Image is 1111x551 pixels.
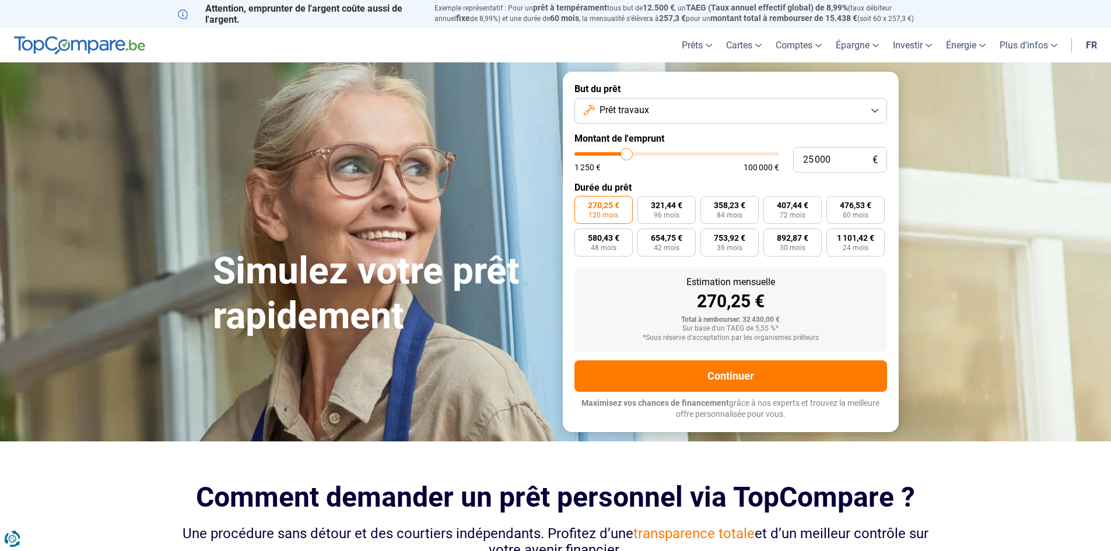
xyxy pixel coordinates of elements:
label: Durée du prêt [574,182,887,193]
div: Estimation mensuelle [584,278,878,287]
h1: Simulez votre prêt rapidement [213,249,549,339]
a: Investir [886,28,939,62]
a: Cartes [719,28,769,62]
span: € [872,155,878,165]
span: 654,75 € [651,234,682,242]
img: TopCompare [14,36,145,55]
span: Prêt travaux [600,104,649,117]
span: 321,44 € [651,201,682,209]
a: Prêts [675,28,719,62]
span: Maximisez vos chances de financement [581,398,729,408]
span: 12.500 € [643,3,675,12]
span: 96 mois [654,212,679,219]
a: Énergie [939,28,993,62]
span: 358,23 € [714,201,745,209]
p: grâce à nos experts et trouvez la meilleure offre personnalisée pour vous. [574,398,887,420]
span: 1 250 € [574,163,601,171]
a: fr [1079,28,1104,62]
span: transparence totale [633,525,755,542]
label: Montant de l'emprunt [574,133,887,144]
span: 48 mois [591,244,616,251]
h2: Comment demander un prêt personnel via TopCompare ? [178,481,934,513]
span: 42 mois [654,244,679,251]
span: 100 000 € [744,163,779,171]
span: 60 mois [550,13,579,23]
span: 270,25 € [588,201,619,209]
span: montant total à rembourser de 15.438 € [710,13,857,23]
span: 24 mois [843,244,868,251]
span: fixe [456,13,470,23]
span: 84 mois [717,212,742,219]
a: Comptes [769,28,829,62]
span: 30 mois [780,244,805,251]
span: 120 mois [588,212,618,219]
span: TAEG (Taux annuel effectif global) de 8,99% [686,3,848,12]
span: 72 mois [780,212,805,219]
p: Attention, emprunter de l'argent coûte aussi de l'argent. [178,3,420,25]
div: *Sous réserve d'acceptation par les organismes prêteurs [584,334,878,342]
span: 580,43 € [588,234,619,242]
div: Total à rembourser: 32 430,00 € [584,316,878,324]
span: 36 mois [717,244,742,251]
a: Plus d'infos [993,28,1064,62]
span: prêt à tempérament [533,3,607,12]
button: Continuer [574,360,887,392]
span: 753,92 € [714,234,745,242]
span: 1 101,42 € [837,234,874,242]
span: 476,53 € [840,201,871,209]
div: Sur base d'un TAEG de 5,55 %* [584,325,878,333]
p: Exemple représentatif : Pour un tous but de , un (taux débiteur annuel de 8,99%) et une durée de ... [434,3,934,24]
span: 257,3 € [659,13,686,23]
label: But du prêt [574,83,887,94]
button: Prêt travaux [574,98,887,124]
div: 270,25 € [584,293,878,310]
span: 892,87 € [777,234,808,242]
a: Épargne [829,28,886,62]
span: 60 mois [843,212,868,219]
span: 407,44 € [777,201,808,209]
